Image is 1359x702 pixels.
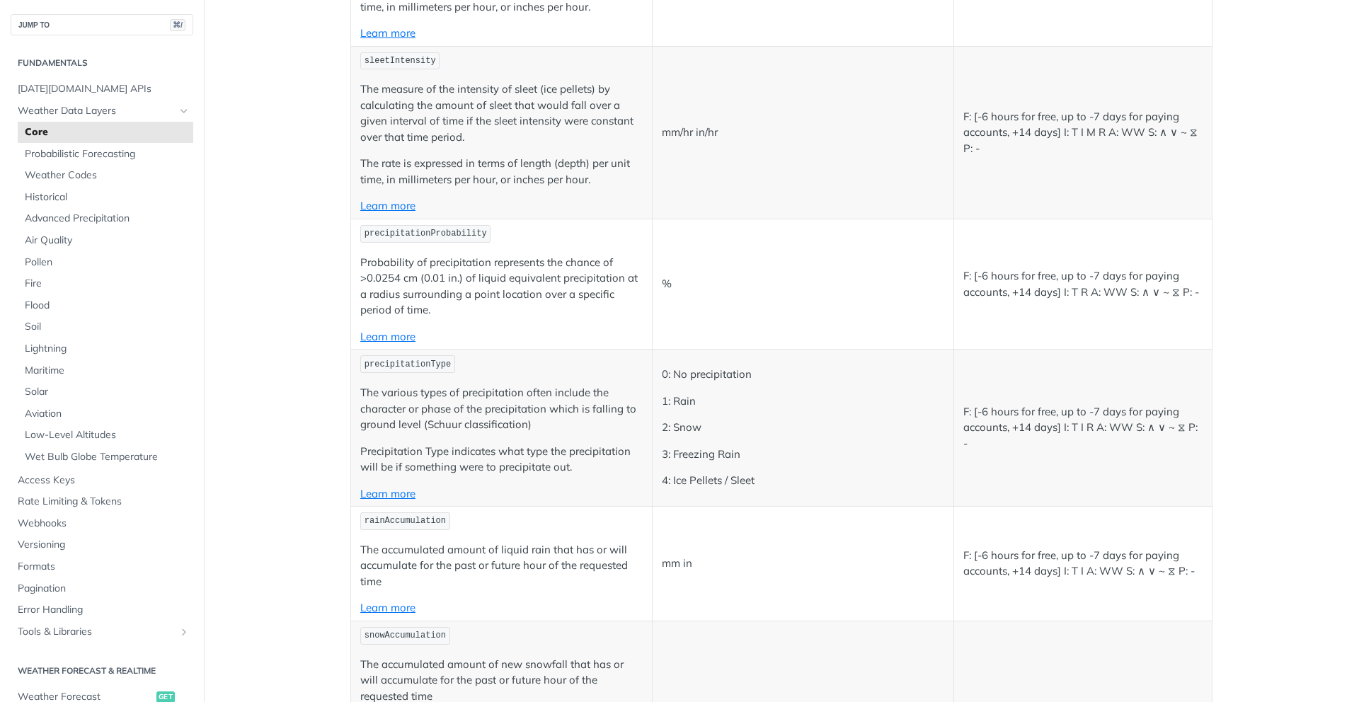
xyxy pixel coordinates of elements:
[18,582,190,596] span: Pagination
[18,316,193,338] a: Soil
[11,621,193,643] a: Tools & LibrariesShow subpages for Tools & Libraries
[365,631,446,640] span: snowAccumulation
[360,601,415,614] a: Learn more
[25,299,190,313] span: Flood
[662,447,944,463] p: 3: Freezing Rain
[11,470,193,491] a: Access Keys
[662,393,944,410] p: 1: Rain
[662,473,944,489] p: 4: Ice Pellets / Sleet
[11,513,193,534] a: Webhooks
[18,403,193,425] a: Aviation
[963,268,1203,300] p: F: [-6 hours for free, up to -7 days for paying accounts, +14 days] I: T R A: WW S: ∧ ∨ ~ ⧖ P: -
[18,560,190,574] span: Formats
[25,428,190,442] span: Low-Level Altitudes
[25,168,190,183] span: Weather Codes
[18,538,190,552] span: Versioning
[18,625,175,639] span: Tools & Libraries
[963,109,1203,157] p: F: [-6 hours for free, up to -7 days for paying accounts, +14 days] I: T I M R A: WW S: ∧ ∨ ~ ⧖ P: -
[18,360,193,381] a: Maritime
[18,252,193,273] a: Pollen
[18,273,193,294] a: Fire
[18,517,190,531] span: Webhooks
[178,626,190,638] button: Show subpages for Tools & Libraries
[18,473,190,488] span: Access Keys
[360,81,643,145] p: The measure of the intensity of sleet (ice pellets) by calculating the amount of sleet that would...
[18,104,175,118] span: Weather Data Layers
[365,516,446,526] span: rainAccumulation
[11,14,193,35] button: JUMP TO⌘/
[18,603,190,617] span: Error Handling
[11,100,193,122] a: Weather Data LayersHide subpages for Weather Data Layers
[25,190,190,205] span: Historical
[18,208,193,229] a: Advanced Precipitation
[25,450,190,464] span: Wet Bulb Globe Temperature
[25,234,190,248] span: Air Quality
[662,125,944,141] p: mm/hr in/hr
[11,578,193,599] a: Pagination
[18,381,193,403] a: Solar
[18,165,193,186] a: Weather Codes
[360,385,643,433] p: The various types of precipitation often include the character or phase of the precipitation whic...
[11,556,193,577] a: Formats
[18,495,190,509] span: Rate Limiting & Tokens
[11,664,193,677] h2: Weather Forecast & realtime
[11,79,193,100] a: [DATE][DOMAIN_NAME] APIs
[365,56,436,66] span: sleetIntensity
[662,276,944,292] p: %
[11,534,193,556] a: Versioning
[11,599,193,621] a: Error Handling
[662,420,944,436] p: 2: Snow
[18,447,193,468] a: Wet Bulb Globe Temperature
[25,407,190,421] span: Aviation
[360,156,643,188] p: The rate is expressed in terms of length (depth) per unit time, in millimeters per hour, or inche...
[25,277,190,291] span: Fire
[18,295,193,316] a: Flood
[365,229,487,238] span: precipitationProbability
[662,556,944,572] p: mm in
[662,367,944,383] p: 0: No precipitation
[360,26,415,40] a: Learn more
[18,122,193,143] a: Core
[25,212,190,226] span: Advanced Precipitation
[360,444,643,476] p: Precipitation Type indicates what type the precipitation will be if something were to precipitate...
[25,255,190,270] span: Pollen
[360,330,415,343] a: Learn more
[18,82,190,96] span: [DATE][DOMAIN_NAME] APIs
[25,125,190,139] span: Core
[18,338,193,359] a: Lightning
[18,425,193,446] a: Low-Level Altitudes
[963,548,1203,580] p: F: [-6 hours for free, up to -7 days for paying accounts, +14 days] I: T I A: WW S: ∧ ∨ ~ ⧖ P: -
[11,491,193,512] a: Rate Limiting & Tokens
[360,487,415,500] a: Learn more
[360,255,643,318] p: Probability of precipitation represents the chance of >0.0254 cm (0.01 in.) of liquid equivalent ...
[365,359,451,369] span: precipitationType
[25,364,190,378] span: Maritime
[360,542,643,590] p: The accumulated amount of liquid rain that has or will accumulate for the past or future hour of ...
[25,342,190,356] span: Lightning
[18,230,193,251] a: Air Quality
[25,147,190,161] span: Probabilistic Forecasting
[25,320,190,334] span: Soil
[25,385,190,399] span: Solar
[170,19,185,31] span: ⌘/
[18,144,193,165] a: Probabilistic Forecasting
[11,57,193,69] h2: Fundamentals
[18,187,193,208] a: Historical
[963,404,1203,452] p: F: [-6 hours for free, up to -7 days for paying accounts, +14 days] I: T I R A: WW S: ∧ ∨ ~ ⧖ P: -
[178,105,190,117] button: Hide subpages for Weather Data Layers
[360,199,415,212] a: Learn more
